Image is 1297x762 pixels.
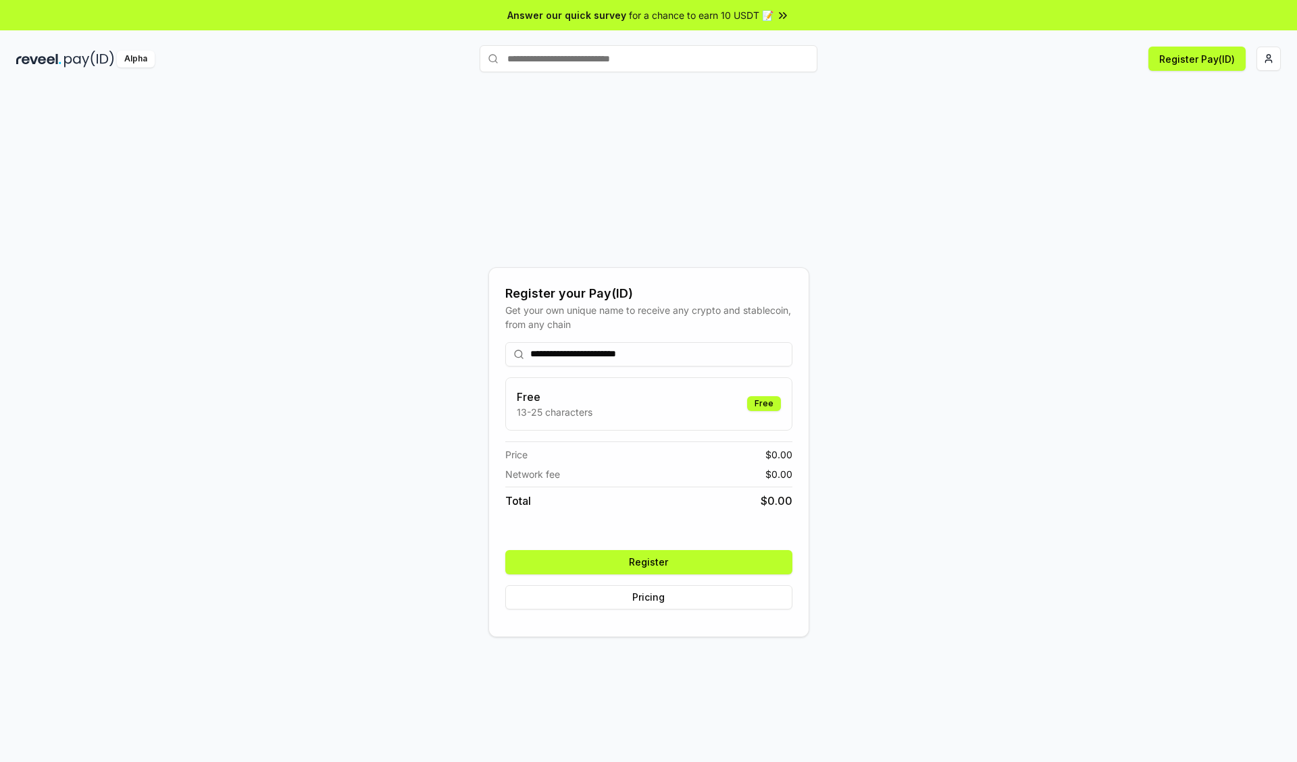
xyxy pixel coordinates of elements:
[765,447,792,462] span: $ 0.00
[505,284,792,303] div: Register your Pay(ID)
[1148,47,1246,71] button: Register Pay(ID)
[16,51,61,67] img: reveel_dark
[765,467,792,481] span: $ 0.00
[629,8,773,22] span: for a chance to earn 10 USDT 📝
[747,396,781,411] div: Free
[505,493,531,509] span: Total
[505,467,560,481] span: Network fee
[761,493,792,509] span: $ 0.00
[117,51,155,67] div: Alpha
[517,389,592,405] h3: Free
[505,550,792,574] button: Register
[505,447,528,462] span: Price
[505,303,792,331] div: Get your own unique name to receive any crypto and stablecoin, from any chain
[507,8,626,22] span: Answer our quick survey
[505,585,792,609] button: Pricing
[517,405,592,419] p: 13-25 characters
[64,51,114,67] img: pay_id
